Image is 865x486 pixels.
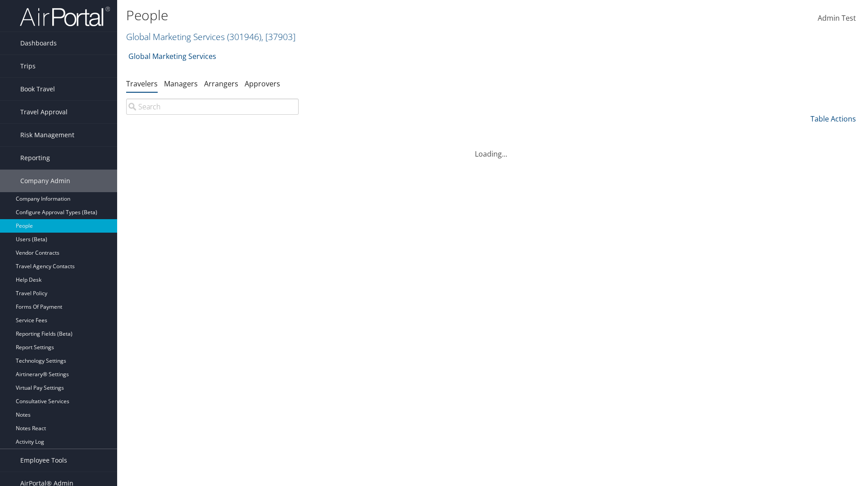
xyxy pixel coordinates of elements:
input: Search [126,99,299,115]
span: Travel Approval [20,101,68,123]
span: Admin Test [818,13,856,23]
span: Employee Tools [20,449,67,472]
a: Managers [164,79,198,89]
span: ( 301946 ) [227,31,261,43]
span: Risk Management [20,124,74,146]
a: Table Actions [810,114,856,124]
a: Global Marketing Services [128,47,216,65]
span: Book Travel [20,78,55,100]
img: airportal-logo.png [20,6,110,27]
div: Loading... [126,138,856,159]
span: , [ 37903 ] [261,31,296,43]
h1: People [126,6,613,25]
span: Company Admin [20,170,70,192]
a: Global Marketing Services [126,31,296,43]
a: Arrangers [204,79,238,89]
span: Reporting [20,147,50,169]
span: Trips [20,55,36,77]
a: Travelers [126,79,158,89]
a: Admin Test [818,4,856,32]
span: Dashboards [20,32,57,54]
a: Approvers [245,79,280,89]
